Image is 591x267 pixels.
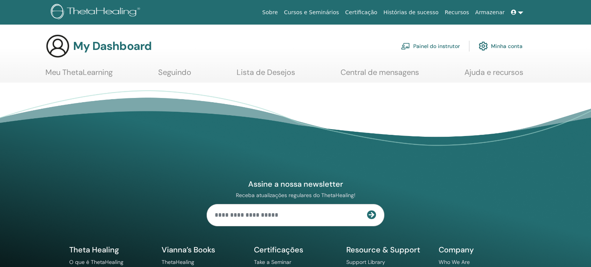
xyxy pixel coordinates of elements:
a: Sobre [259,5,281,20]
a: O que é ThetaHealing [69,259,124,265]
h5: Theta Healing [69,245,152,255]
a: Recursos [442,5,472,20]
p: Receba atualizações regulares do ThetaHealing! [207,192,384,199]
a: Histórias de sucesso [381,5,442,20]
h3: My Dashboard [73,39,152,53]
img: generic-user-icon.jpg [45,34,70,58]
img: chalkboard-teacher.svg [401,43,410,50]
h5: Company [439,245,522,255]
a: Armazenar [472,5,508,20]
img: cog.svg [479,40,488,53]
a: Cursos e Seminários [281,5,342,20]
a: Ajuda e recursos [464,68,523,83]
a: Certificação [342,5,380,20]
h5: Vianna’s Books [162,245,245,255]
img: logo.png [51,4,143,21]
a: Central de mensagens [341,68,419,83]
h5: Resource & Support [346,245,429,255]
h4: Assine a nossa newsletter [207,179,384,189]
h5: Certificações [254,245,337,255]
a: Who We Are [439,259,470,265]
a: Lista de Desejos [237,68,295,83]
a: Take a Seminar [254,259,291,265]
a: Seguindo [158,68,191,83]
a: Painel do instrutor [401,38,460,55]
a: ThetaHealing [162,259,194,265]
a: Support Library [346,259,385,265]
a: Minha conta [479,38,523,55]
a: Meu ThetaLearning [45,68,113,83]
